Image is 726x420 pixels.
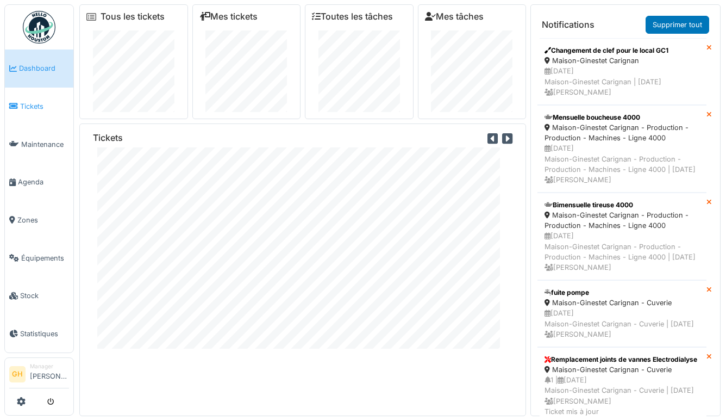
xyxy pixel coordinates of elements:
[5,163,73,201] a: Agenda
[5,277,73,315] a: Stock
[544,355,699,365] div: Remplacement joints de vannes Electrodialyse
[101,11,165,22] a: Tous les tickets
[544,143,699,185] div: [DATE] Maison-Ginestet Carignan - Production - Production - Machines - Ligne 4000 | [DATE] [PERSO...
[20,329,69,339] span: Statistiques
[20,291,69,301] span: Stock
[18,177,69,187] span: Agenda
[199,11,258,22] a: Mes tickets
[30,362,69,370] div: Manager
[20,101,69,112] span: Tickets
[544,55,699,66] div: Maison-Ginestet Carignan
[537,280,706,347] a: fuite pompe Maison-Ginestet Carignan - Cuverie [DATE]Maison-Ginestet Carignan - Cuverie | [DATE] ...
[21,139,69,150] span: Maintenance
[537,193,706,280] a: Bimensuelle tireuse 4000 Maison-Ginestet Carignan - Production - Production - Machines - Ligne 40...
[17,215,69,225] span: Zones
[30,362,69,386] li: [PERSON_NAME]
[544,308,699,339] div: [DATE] Maison-Ginestet Carignan - Cuverie | [DATE] [PERSON_NAME]
[9,366,26,382] li: GH
[312,11,393,22] a: Toutes les tâches
[544,66,699,97] div: [DATE] Maison-Ginestet Carignan | [DATE] [PERSON_NAME]
[544,365,699,375] div: Maison-Ginestet Carignan - Cuverie
[544,210,699,231] div: Maison-Ginestet Carignan - Production - Production - Machines - Ligne 4000
[21,253,69,263] span: Équipements
[544,288,699,298] div: fuite pompe
[544,200,699,210] div: Bimensuelle tireuse 4000
[537,105,706,193] a: Mensuelle boucheuse 4000 Maison-Ginestet Carignan - Production - Production - Machines - Ligne 40...
[5,88,73,126] a: Tickets
[5,201,73,239] a: Zones
[544,122,699,143] div: Maison-Ginestet Carignan - Production - Production - Machines - Ligne 4000
[544,113,699,122] div: Mensuelle boucheuse 4000
[544,46,699,55] div: Changement de clef pour le local GC1
[542,20,594,30] h6: Notifications
[646,16,709,34] a: Supprimer tout
[5,50,73,88] a: Dashboard
[19,63,69,73] span: Dashboard
[5,239,73,277] a: Équipements
[9,362,69,388] a: GH Manager[PERSON_NAME]
[425,11,484,22] a: Mes tâches
[544,375,699,417] div: 1 | [DATE] Maison-Ginestet Carignan - Cuverie | [DATE] [PERSON_NAME] Ticket mis à jour
[544,231,699,273] div: [DATE] Maison-Ginestet Carignan - Production - Production - Machines - Ligne 4000 | [DATE] [PERSO...
[5,315,73,353] a: Statistiques
[23,11,55,44] img: Badge_color-CXgf-gQk.svg
[544,298,699,308] div: Maison-Ginestet Carignan - Cuverie
[93,133,123,143] h6: Tickets
[537,38,706,105] a: Changement de clef pour le local GC1 Maison-Ginestet Carignan [DATE]Maison-Ginestet Carignan | [D...
[5,125,73,163] a: Maintenance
